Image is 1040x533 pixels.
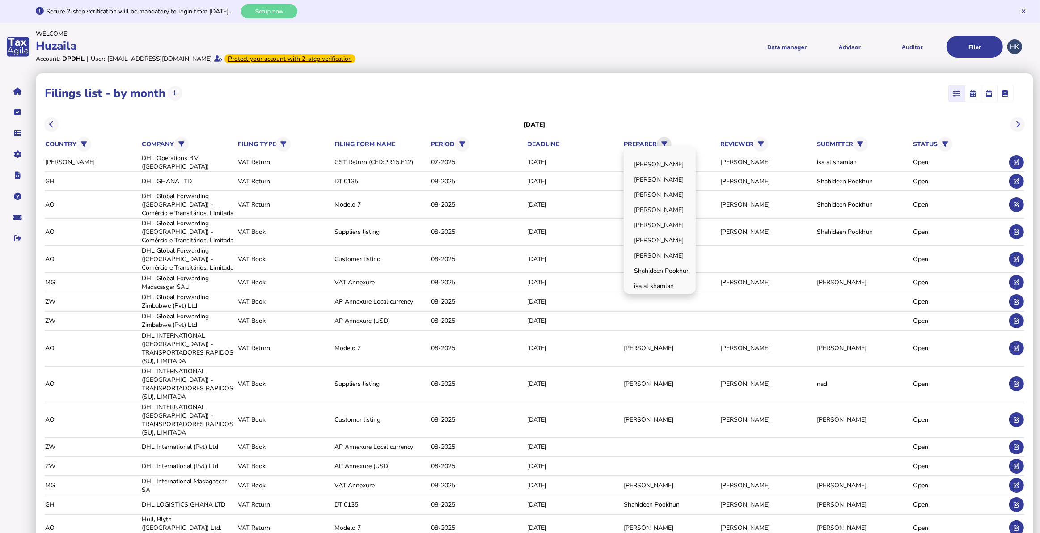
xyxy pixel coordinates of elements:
[431,255,524,263] div: 08-2025
[36,38,517,54] div: Huzaila
[720,415,814,424] div: [PERSON_NAME]
[8,124,27,143] button: Data manager
[884,36,940,58] button: Auditor
[238,380,331,388] div: VAT Book
[238,255,331,263] div: VAT Book
[1009,497,1024,512] button: Edit
[334,278,428,287] div: VAT Annexure
[431,317,524,325] div: 08-2025
[45,85,165,101] h1: Filings list - by month
[142,177,235,186] div: DHL GHANA LTD
[528,344,621,352] div: [DATE]
[625,249,694,262] a: [PERSON_NAME]
[913,200,1006,209] div: Open
[817,415,910,424] div: [PERSON_NAME]
[720,500,814,509] div: [PERSON_NAME]
[853,137,868,152] button: Filter
[625,203,694,217] a: [PERSON_NAME]
[938,137,952,152] button: Filter
[528,255,621,263] div: [DATE]
[528,415,621,424] div: [DATE]
[14,133,22,134] i: Data manager
[817,481,910,490] div: [PERSON_NAME]
[238,524,331,532] div: VAT Return
[142,219,235,245] div: DHL Global Forwarding ([GEOGRAPHIC_DATA]) - Comércio e Transitários, Limitada
[238,278,331,287] div: VAT Book
[913,317,1006,325] div: Open
[625,233,694,247] a: [PERSON_NAME]
[913,344,1006,352] div: Open
[334,481,428,490] div: VAT Annexure
[45,135,139,153] th: country
[528,200,621,209] div: [DATE]
[334,443,428,451] div: AP Annexure Local currency
[1009,224,1024,239] button: Edit
[238,344,331,352] div: VAT Return
[527,140,621,149] th: deadline
[720,228,814,236] div: [PERSON_NAME]
[759,36,815,58] button: Shows a dropdown of Data manager options
[431,297,524,306] div: 08-2025
[947,36,1003,58] button: Filer
[237,135,332,153] th: filing type
[334,140,428,149] th: filing form name
[45,524,139,532] div: AO
[720,481,814,490] div: [PERSON_NAME]
[8,145,27,164] button: Manage settings
[431,415,524,424] div: 08-2025
[45,443,139,451] div: ZW
[528,524,621,532] div: [DATE]
[1009,478,1024,493] button: Edit
[817,228,910,236] div: Shahideen Pookhun
[720,380,814,388] div: [PERSON_NAME]
[142,500,235,509] div: DHL LOGISTICS GHANA LTD
[334,462,428,470] div: AP Annexure (USD)
[238,158,331,166] div: VAT Return
[524,120,545,129] h3: [DATE]
[1009,313,1024,328] button: Edit
[720,278,814,287] div: [PERSON_NAME]
[91,55,105,63] div: User:
[431,135,525,153] th: period
[624,344,717,352] div: [PERSON_NAME]
[8,166,27,185] button: Developer hub links
[817,158,910,166] div: isa al shamlan
[142,443,235,451] div: DHL International (Pvt) Ltd
[528,380,621,388] div: [DATE]
[241,4,297,18] button: Setup now
[142,192,235,217] div: DHL Global Forwarding ([GEOGRAPHIC_DATA]) - Comércio e Transitários, Limitada
[817,380,910,388] div: nad
[913,135,1007,153] th: status
[625,173,694,186] a: [PERSON_NAME]
[141,135,236,153] th: company
[1009,376,1024,391] button: Edit
[62,55,85,63] div: DPDHL
[528,297,621,306] div: [DATE]
[657,137,672,152] button: Filter
[174,137,189,152] button: Filter
[45,317,139,325] div: ZW
[8,229,27,248] button: Sign out
[720,135,814,153] th: reviewer
[334,380,428,388] div: Suppliers listing
[817,200,910,209] div: Shahideen Pookhun
[334,297,428,306] div: AP Annexure Local currency
[817,524,910,532] div: [PERSON_NAME]
[913,228,1006,236] div: Open
[431,228,524,236] div: 08-2025
[431,177,524,186] div: 08-2025
[45,462,139,470] div: ZW
[334,228,428,236] div: Suppliers listing
[142,293,235,310] div: DHL Global Forwarding Zimbabwe (Pvt) Ltd
[431,380,524,388] div: 08-2025
[625,218,694,232] a: [PERSON_NAME]
[334,317,428,325] div: AP Annexure (USD)
[720,200,814,209] div: [PERSON_NAME]
[238,297,331,306] div: VAT Book
[334,158,428,166] div: GST Return (CED:PR15.F12)
[8,82,27,101] button: Home
[913,380,1006,388] div: Open
[214,55,222,62] i: Email verified
[625,157,694,171] a: [PERSON_NAME]
[720,158,814,166] div: [PERSON_NAME]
